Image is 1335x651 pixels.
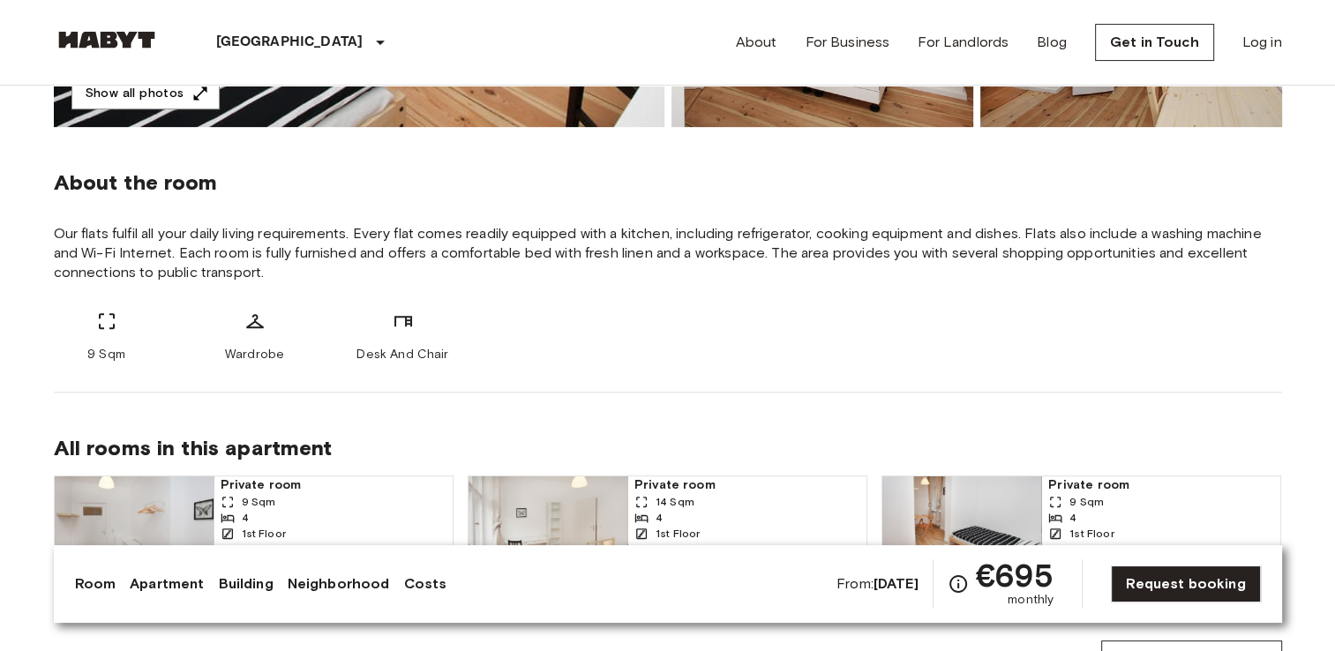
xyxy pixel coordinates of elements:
span: Desk And Chair [356,346,448,363]
a: Costs [403,573,446,595]
a: Log in [1242,32,1282,53]
span: 9 Sqm [1069,494,1104,510]
a: For Landlords [918,32,1009,53]
span: 14 Sqm [656,494,694,510]
p: [GEOGRAPHIC_DATA] [216,32,364,53]
a: Apartment [130,573,204,595]
a: For Business [805,32,889,53]
a: Building [218,573,273,595]
span: 9 Sqm [242,494,276,510]
span: monthly [1008,591,1054,609]
a: Room [75,573,116,595]
a: Marketing picture of unit DE-01-232-04MPrevious imagePrevious imagePrivate room14 Sqm41st FloorUn... [468,475,867,583]
span: Wardrobe [225,346,284,363]
span: About the room [54,169,1282,196]
span: From: [836,574,919,594]
b: [DATE] [874,575,919,592]
a: Get in Touch [1095,24,1214,61]
a: Marketing picture of unit DE-01-232-01MPrevious imagePrevious imagePrivate room9 Sqm41st FloorFro... [54,475,454,583]
span: 4 [1069,510,1076,526]
button: Show all photos [71,78,220,110]
svg: Check cost overview for full price breakdown. Please note that discounts apply to new joiners onl... [948,573,969,595]
span: 1st Floor [242,526,286,542]
span: €695 [976,559,1054,591]
span: Private room [1048,476,1273,494]
span: 4 [242,510,249,526]
span: 1st Floor [656,526,700,542]
img: Marketing picture of unit DE-01-232-01M [55,476,214,582]
img: Marketing picture of unit DE-01-232-02M [882,476,1041,582]
img: Marketing picture of unit DE-01-232-04M [469,476,627,582]
span: 9 Sqm [87,346,125,363]
span: 4 [656,510,663,526]
span: 1st Floor [1069,526,1114,542]
a: Request booking [1111,565,1260,602]
a: Marketing picture of unit DE-01-232-02MPrevious imagePrevious imagePrivate room9 Sqm41st FloorUna... [881,475,1281,583]
a: Blog [1037,32,1067,53]
img: Habyt [54,31,160,49]
span: All rooms in this apartment [54,435,1282,461]
span: Private room [634,476,859,494]
a: About [736,32,777,53]
span: Private room [221,476,446,494]
span: Our flats fulfil all your daily living requirements. Every flat comes readily equipped with a kit... [54,224,1282,282]
a: Neighborhood [288,573,390,595]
